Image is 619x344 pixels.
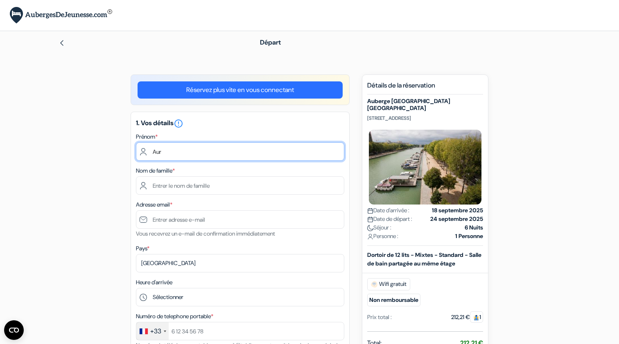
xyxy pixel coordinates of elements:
[465,223,483,232] strong: 6 Nuits
[451,313,483,322] div: 212,21 €
[136,133,158,141] label: Prénom
[367,313,392,322] div: Prix total :
[174,119,183,127] a: error_outline
[136,322,169,340] div: France: +33
[136,312,213,321] label: Numéro de telephone portable
[367,234,373,240] img: user_icon.svg
[367,98,483,112] h5: Auberge [GEOGRAPHIC_DATA] [GEOGRAPHIC_DATA]
[260,38,281,47] span: Départ
[367,223,391,232] span: Séjour :
[136,166,175,175] label: Nom de famille
[136,230,275,237] small: Vous recevrez un e-mail de confirmation immédiatement
[367,278,410,290] span: Wifi gratuit
[136,210,344,229] input: Entrer adresse e-mail
[367,208,373,214] img: calendar.svg
[367,115,483,121] p: [STREET_ADDRESS]
[59,40,65,46] img: left_arrow.svg
[470,311,483,323] span: 1
[367,216,373,223] img: calendar.svg
[367,232,398,241] span: Personne :
[367,81,483,94] h5: Détails de la réservation
[367,206,409,215] span: Date d'arrivée :
[367,225,373,231] img: moon.svg
[136,322,344,340] input: 6 12 34 56 78
[371,281,377,288] img: free_wifi.svg
[174,119,183,128] i: error_outline
[10,7,112,24] img: AubergesDeJeunesse.com
[455,232,483,241] strong: 1 Personne
[136,176,344,195] input: Entrer le nom de famille
[136,142,344,161] input: Entrez votre prénom
[138,81,343,99] a: Réservez plus vite en vous connectant
[136,278,172,287] label: Heure d'arrivée
[136,200,172,209] label: Adresse email
[473,315,479,321] img: guest.svg
[430,215,483,223] strong: 24 septembre 2025
[367,294,420,306] small: Non remboursable
[150,326,161,336] div: +33
[4,320,24,340] button: Open CMP widget
[136,244,149,253] label: Pays
[136,119,344,128] h5: 1. Vos détails
[367,251,481,267] b: Dortoir de 12 lits - Mixtes - Standard - Salle de bain partagée au même étage
[432,206,483,215] strong: 18 septembre 2025
[367,215,412,223] span: Date de départ :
